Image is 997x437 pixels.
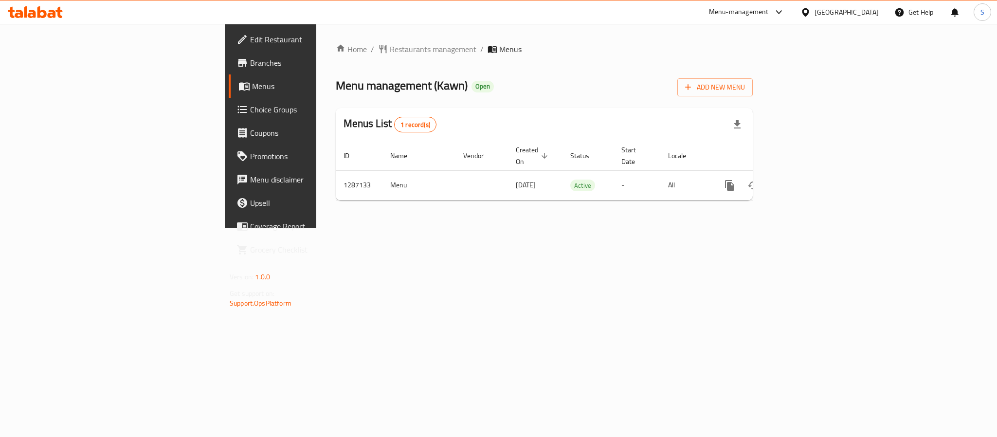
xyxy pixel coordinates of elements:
[815,7,879,18] div: [GEOGRAPHIC_DATA]
[570,180,595,191] span: Active
[229,28,391,51] a: Edit Restaurant
[471,82,494,91] span: Open
[463,150,496,162] span: Vendor
[725,113,749,136] div: Export file
[742,174,765,197] button: Change Status
[336,141,819,200] table: enhanced table
[980,7,984,18] span: S
[709,6,769,18] div: Menu-management
[516,144,551,167] span: Created On
[250,197,383,209] span: Upsell
[250,57,383,69] span: Branches
[229,215,391,238] a: Coverage Report
[229,168,391,191] a: Menu disclaimer
[250,150,383,162] span: Promotions
[344,150,362,162] span: ID
[336,43,753,55] nav: breadcrumb
[229,74,391,98] a: Menus
[229,145,391,168] a: Promotions
[229,98,391,121] a: Choice Groups
[250,34,383,45] span: Edit Restaurant
[499,43,522,55] span: Menus
[229,121,391,145] a: Coupons
[344,116,436,132] h2: Menus List
[255,271,270,283] span: 1.0.0
[395,120,436,129] span: 1 record(s)
[230,297,291,310] a: Support.OpsPlatform
[480,43,484,55] li: /
[252,80,383,92] span: Menus
[685,81,745,93] span: Add New Menu
[229,191,391,215] a: Upsell
[621,144,649,167] span: Start Date
[394,117,436,132] div: Total records count
[382,170,455,200] td: Menu
[229,51,391,74] a: Branches
[230,287,274,300] span: Get support on:
[250,104,383,115] span: Choice Groups
[718,174,742,197] button: more
[390,43,476,55] span: Restaurants management
[250,127,383,139] span: Coupons
[230,271,254,283] span: Version:
[660,170,710,200] td: All
[710,141,819,171] th: Actions
[250,220,383,232] span: Coverage Report
[614,170,660,200] td: -
[677,78,753,96] button: Add New Menu
[229,238,391,261] a: Grocery Checklist
[471,81,494,92] div: Open
[516,179,536,191] span: [DATE]
[378,43,476,55] a: Restaurants management
[570,150,602,162] span: Status
[390,150,420,162] span: Name
[250,244,383,255] span: Grocery Checklist
[336,74,468,96] span: Menu management ( Kawn )
[250,174,383,185] span: Menu disclaimer
[668,150,699,162] span: Locale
